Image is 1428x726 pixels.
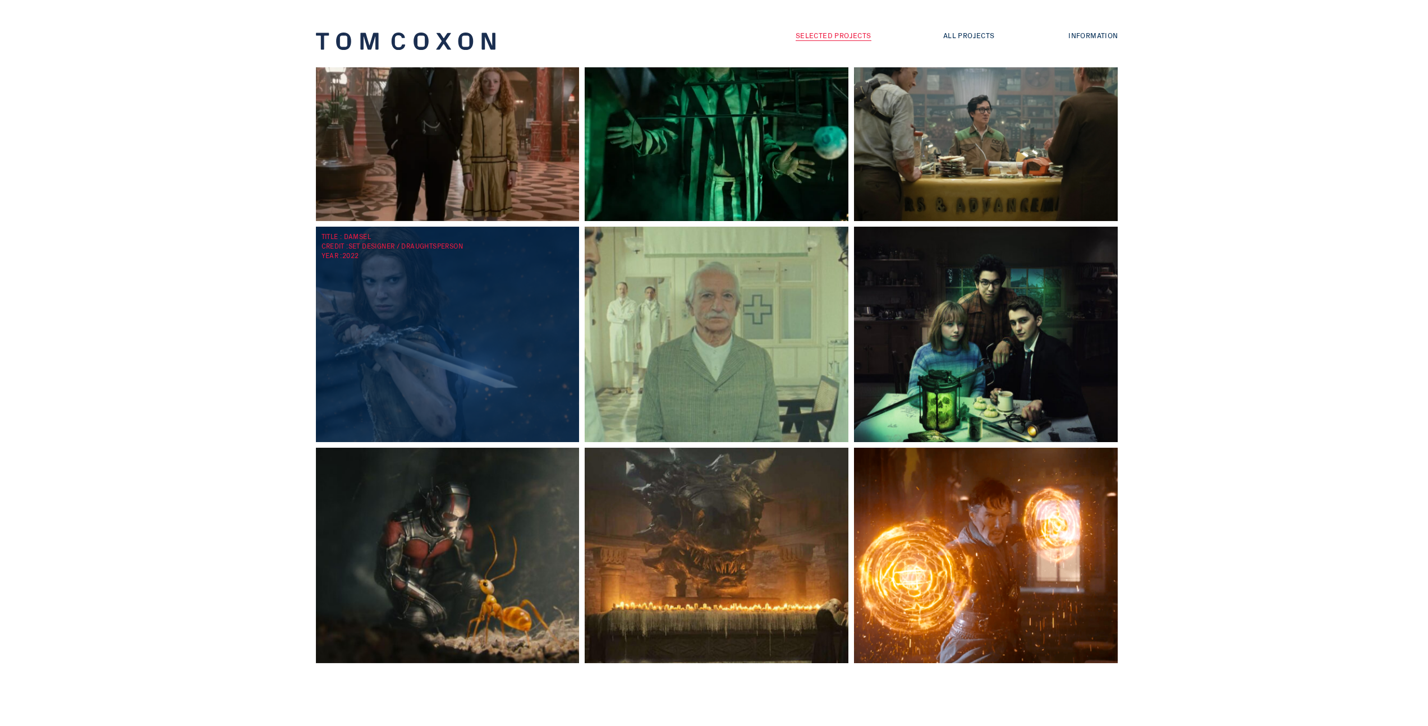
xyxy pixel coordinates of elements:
img: tclogo.svg [316,33,495,50]
div: YEAR : [322,250,580,260]
a: Information [1068,30,1118,40]
a: All Projects [943,30,995,40]
span: Set Designer / Draughtsperson [348,241,463,250]
a: Selected Projects [796,30,871,41]
span: 2022 [342,250,359,260]
div: TITLE : Damsel [322,231,580,260]
a: TITLE : Damsel CREDIT :Set Designer / Draughtsperson YEAR :2022 [316,227,585,442]
div: CREDIT : [322,241,580,250]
